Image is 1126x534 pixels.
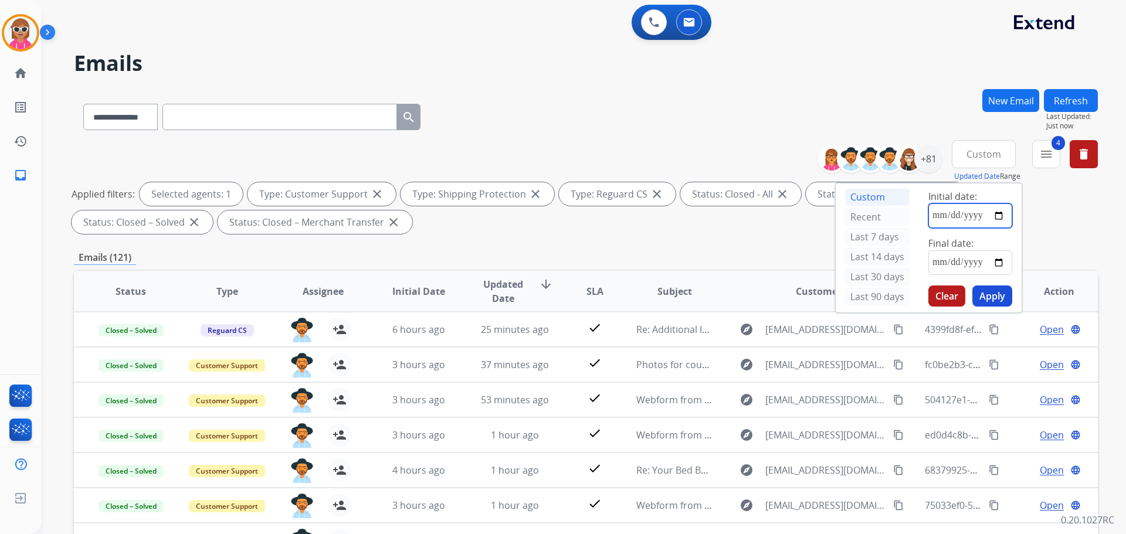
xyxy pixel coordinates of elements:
[806,182,967,206] div: Status: Closed - Unresolved
[401,182,554,206] div: Type: Shipping Protection
[74,250,136,265] p: Emails (121)
[636,358,778,371] span: Photos for couch cleaning claim
[290,494,314,518] img: agent-avatar
[1040,498,1064,512] span: Open
[187,215,201,229] mat-icon: close
[765,322,886,336] span: [EMAIL_ADDRESS][DOMAIN_NAME]
[1044,89,1098,112] button: Refresh
[925,323,1097,336] span: 4399fd8f-efbb-4692-bd5e-33190f20fbce
[392,284,445,298] span: Initial Date
[989,430,999,440] mat-icon: content_copy
[99,465,164,477] span: Closed – Solved
[740,358,754,372] mat-icon: explore
[845,288,910,305] div: Last 90 days
[392,499,445,512] span: 3 hours ago
[481,393,549,406] span: 53 minutes ago
[13,134,28,148] mat-icon: history
[989,500,999,511] mat-icon: content_copy
[588,496,602,511] mat-icon: check
[99,394,164,407] span: Closed – Solved
[914,145,942,173] div: +81
[392,428,445,441] span: 3 hours ago
[116,284,146,298] span: Status
[1046,112,1098,121] span: Last Updated:
[740,322,754,336] mat-icon: explore
[1077,147,1091,161] mat-icon: delete
[636,464,846,477] span: Re: Your Bed Bath & Beyond virtual card is here
[386,215,401,229] mat-icon: close
[528,187,542,201] mat-icon: close
[982,89,1039,112] button: New Email
[1070,394,1081,405] mat-icon: language
[925,499,1096,512] span: 75033ef0-5cc2-4c1c-a0f5-02c13709e9f7
[333,358,347,372] mat-icon: person_add
[893,500,904,511] mat-icon: content_copy
[845,268,910,285] div: Last 30 days
[636,499,902,512] span: Webform from [EMAIL_ADDRESS][DOMAIN_NAME] on [DATE]
[972,285,1012,307] button: Apply
[189,500,265,512] span: Customer Support
[966,152,1001,157] span: Custom
[989,394,999,405] mat-icon: content_copy
[1070,500,1081,511] mat-icon: language
[775,187,789,201] mat-icon: close
[481,358,549,371] span: 37 minutes ago
[290,458,314,483] img: agent-avatar
[893,430,904,440] mat-icon: content_copy
[559,182,676,206] div: Type: Reguard CS
[636,428,902,441] span: Webform from [EMAIL_ADDRESS][DOMAIN_NAME] on [DATE]
[72,187,135,201] p: Applied filters:
[99,324,164,336] span: Closed – Solved
[765,393,886,407] span: [EMAIL_ADDRESS][DOMAIN_NAME]
[636,323,752,336] span: Re: Additional Information
[765,463,886,477] span: [EMAIL_ADDRESS][DOMAIN_NAME]
[333,393,347,407] mat-icon: person_add
[989,359,999,370] mat-icon: content_copy
[588,356,602,370] mat-icon: check
[189,465,265,477] span: Customer Support
[989,324,999,335] mat-icon: content_copy
[491,464,539,477] span: 1 hour ago
[893,359,904,370] mat-icon: content_copy
[1070,359,1081,370] mat-icon: language
[1061,513,1114,527] p: 0.20.1027RC
[1040,358,1064,372] span: Open
[392,358,445,371] span: 3 hours ago
[928,237,974,250] span: Final date:
[1040,393,1064,407] span: Open
[1040,463,1064,477] span: Open
[392,323,445,336] span: 6 hours ago
[189,359,265,372] span: Customer Support
[189,394,265,407] span: Customer Support
[1070,465,1081,475] mat-icon: language
[650,187,664,201] mat-icon: close
[189,430,265,442] span: Customer Support
[13,168,28,182] mat-icon: inbox
[402,110,416,124] mat-icon: search
[952,140,1016,168] button: Custom
[290,318,314,342] img: agent-avatar
[636,393,902,406] span: Webform from [EMAIL_ADDRESS][DOMAIN_NAME] on [DATE]
[72,210,213,234] div: Status: Closed – Solved
[13,66,28,80] mat-icon: home
[588,461,602,475] mat-icon: check
[1052,136,1065,150] span: 4
[845,188,910,206] div: Custom
[481,323,549,336] span: 25 minutes ago
[247,182,396,206] div: Type: Customer Support
[740,393,754,407] mat-icon: explore
[1002,271,1098,312] th: Action
[1039,147,1053,161] mat-icon: menu
[1070,324,1081,335] mat-icon: language
[392,393,445,406] span: 3 hours ago
[99,430,164,442] span: Closed – Solved
[74,52,1098,75] h2: Emails
[740,498,754,512] mat-icon: explore
[845,228,910,246] div: Last 7 days
[140,182,243,206] div: Selected agents: 1
[333,428,347,442] mat-icon: person_add
[588,426,602,440] mat-icon: check
[588,391,602,405] mat-icon: check
[290,423,314,448] img: agent-avatar
[680,182,801,206] div: Status: Closed - All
